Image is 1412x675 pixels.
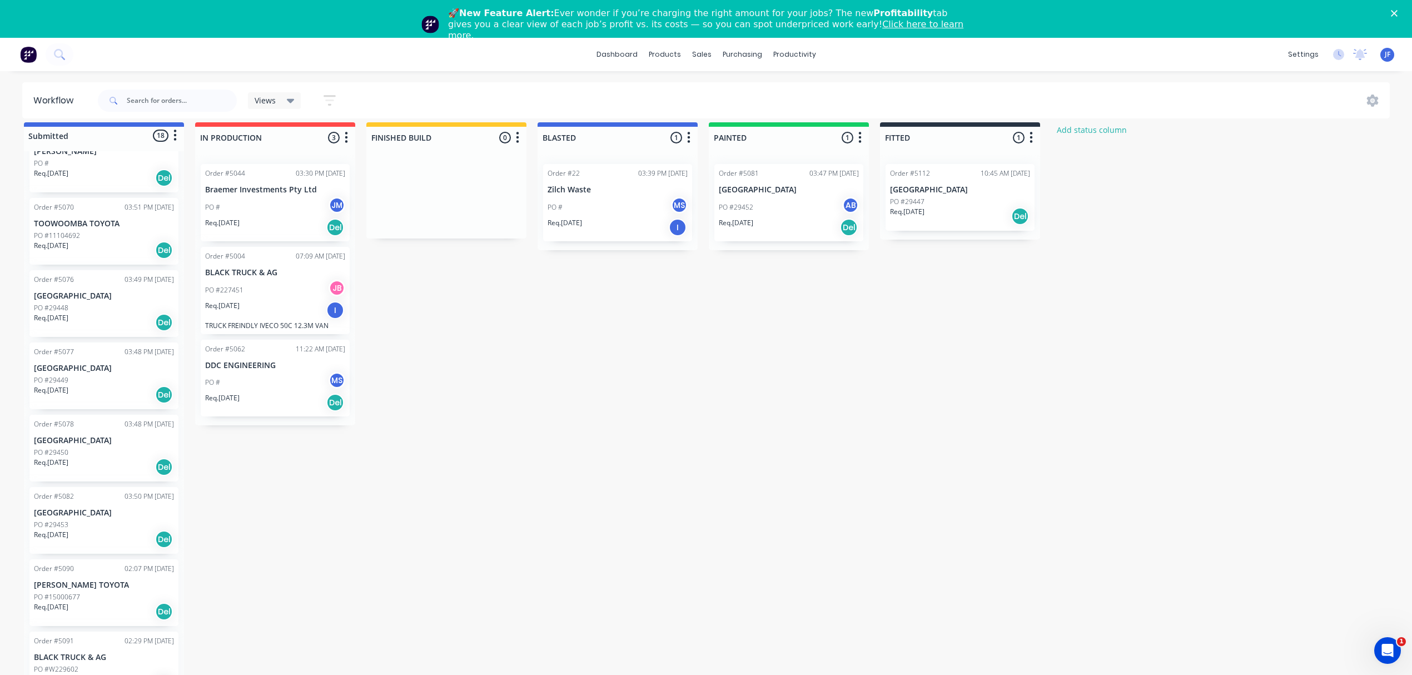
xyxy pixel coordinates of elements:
[329,280,345,296] div: JB
[155,603,173,621] div: Del
[155,314,173,331] div: Del
[34,419,74,429] div: Order #5078
[29,198,178,265] div: Order #507003:51 PM [DATE]TOOWOOMBA TOYOTAPO #11104692Req.[DATE]Del
[205,185,345,195] p: Braemer Investments Pty Ltd
[29,343,178,409] div: Order #507703:48 PM [DATE][GEOGRAPHIC_DATA]PO #29449Req.[DATE]Del
[34,364,174,373] p: [GEOGRAPHIC_DATA]
[155,386,173,404] div: Del
[34,492,74,502] div: Order #5082
[548,168,580,178] div: Order #22
[125,564,174,574] div: 02:07 PM [DATE]
[34,275,74,285] div: Order #5076
[34,347,74,357] div: Order #5077
[34,564,74,574] div: Order #5090
[890,185,1030,195] p: [GEOGRAPHIC_DATA]
[591,46,643,63] a: dashboard
[155,530,173,548] div: Del
[34,592,80,602] p: PO #15000677
[296,344,345,354] div: 11:22 AM [DATE]
[34,241,68,251] p: Req. [DATE]
[1282,46,1324,63] div: settings
[809,168,859,178] div: 03:47 PM [DATE]
[125,275,174,285] div: 03:49 PM [DATE]
[34,147,174,156] p: [PERSON_NAME]
[719,218,753,228] p: Req. [DATE]
[421,16,439,33] img: Profile image for Team
[20,46,37,63] img: Factory
[548,202,563,212] p: PO #
[638,168,688,178] div: 03:39 PM [DATE]
[296,168,345,178] div: 03:30 PM [DATE]
[201,164,350,241] div: Order #504403:30 PM [DATE]Braemer Investments Pty LtdPO #JMReq.[DATE]Del
[34,458,68,468] p: Req. [DATE]
[34,375,68,385] p: PO #29449
[205,268,345,277] p: BLACK TRUCK & AG
[329,372,345,389] div: MS
[326,219,344,236] div: Del
[326,394,344,411] div: Del
[890,197,924,207] p: PO #29447
[669,219,687,236] div: I
[34,664,78,674] p: PO #W229602
[329,197,345,214] div: JM
[1391,10,1402,17] div: Close
[687,46,717,63] div: sales
[890,207,924,217] p: Req. [DATE]
[34,508,174,518] p: [GEOGRAPHIC_DATA]
[34,168,68,178] p: Req. [DATE]
[981,168,1030,178] div: 10:45 AM [DATE]
[205,393,240,403] p: Req. [DATE]
[34,520,68,530] p: PO #29453
[459,8,554,18] b: New Feature Alert:
[125,347,174,357] div: 03:48 PM [DATE]
[29,415,178,482] div: Order #507803:48 PM [DATE][GEOGRAPHIC_DATA]PO #29450Req.[DATE]Del
[125,492,174,502] div: 03:50 PM [DATE]
[719,168,759,178] div: Order #5081
[127,90,237,112] input: Search for orders...
[34,219,174,229] p: TOOWOOMBA TOYOTA
[34,158,49,168] p: PO #
[205,361,345,370] p: DDC ENGINEERING
[29,270,178,337] div: Order #507603:49 PM [DATE][GEOGRAPHIC_DATA]PO #29448Req.[DATE]Del
[255,95,276,106] span: Views
[1374,637,1401,664] iframe: Intercom live chat
[296,251,345,261] div: 07:09 AM [DATE]
[205,301,240,311] p: Req. [DATE]
[34,231,80,241] p: PO #11104692
[34,202,74,212] div: Order #5070
[719,185,859,195] p: [GEOGRAPHIC_DATA]
[886,164,1035,231] div: Order #511210:45 AM [DATE][GEOGRAPHIC_DATA]PO #29447Req.[DATE]Del
[155,458,173,476] div: Del
[34,291,174,301] p: [GEOGRAPHIC_DATA]
[1051,122,1133,137] button: Add status column
[29,487,178,554] div: Order #508203:50 PM [DATE][GEOGRAPHIC_DATA]PO #29453Req.[DATE]Del
[1011,207,1029,225] div: Del
[448,19,963,41] a: Click here to learn more.
[125,202,174,212] div: 03:51 PM [DATE]
[34,303,68,313] p: PO #29448
[34,653,174,662] p: BLACK TRUCK & AG
[34,580,174,590] p: [PERSON_NAME] TOYOTA
[548,218,582,228] p: Req. [DATE]
[34,436,174,445] p: [GEOGRAPHIC_DATA]
[34,530,68,540] p: Req. [DATE]
[842,197,859,214] div: AB
[34,448,68,458] p: PO #29450
[29,126,178,192] div: [PERSON_NAME]PO #Req.[DATE]Del
[543,164,692,241] div: Order #2203:39 PM [DATE]Zilch WastePO #MSReq.[DATE]I
[34,636,74,646] div: Order #5091
[717,46,768,63] div: purchasing
[205,321,345,330] p: TRUCK FREINDLY IVECO 50C 12.3M VAN
[326,301,344,319] div: I
[34,313,68,323] p: Req. [DATE]
[201,340,350,417] div: Order #506211:22 AM [DATE]DDC ENGINEERINGPO #MSReq.[DATE]Del
[205,285,243,295] p: PO #227451
[205,251,245,261] div: Order #5004
[155,241,173,259] div: Del
[205,202,220,212] p: PO #
[205,344,245,354] div: Order #5062
[548,185,688,195] p: Zilch Waste
[719,202,753,212] p: PO #29452
[714,164,863,241] div: Order #508103:47 PM [DATE][GEOGRAPHIC_DATA]PO #29452ABReq.[DATE]Del
[125,636,174,646] div: 02:29 PM [DATE]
